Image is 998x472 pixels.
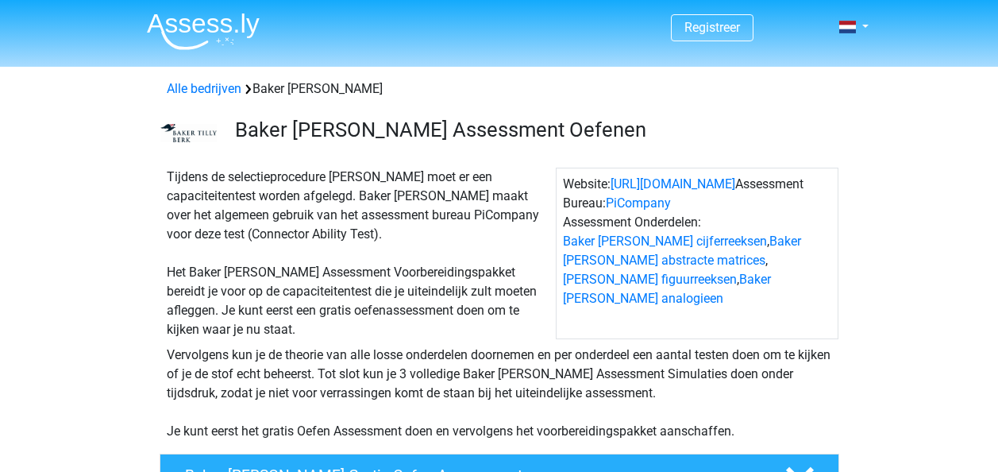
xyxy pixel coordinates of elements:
[556,168,838,339] div: Website: Assessment Bureau: Assessment Onderdelen: , , ,
[563,272,737,287] a: [PERSON_NAME] figuurreeksen
[611,176,735,192] a: [URL][DOMAIN_NAME]
[147,13,260,50] img: Assessly
[167,81,241,96] a: Alle bedrijven
[684,20,740,35] a: Registreer
[160,168,556,339] div: Tijdens de selectieprocedure [PERSON_NAME] moet er een capaciteitentest worden afgelegd. Baker [P...
[563,272,771,306] a: Baker [PERSON_NAME] analogieen
[563,234,801,268] a: Baker [PERSON_NAME] abstracte matrices
[606,195,671,211] a: PiCompany
[160,346,838,441] div: Vervolgens kun je de theorie van alle losse onderdelen doornemen en per onderdeel een aantal test...
[563,234,767,249] a: Baker [PERSON_NAME] cijferreeksen
[235,118,827,142] h3: Baker [PERSON_NAME] Assessment Oefenen
[160,79,838,99] div: Baker [PERSON_NAME]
